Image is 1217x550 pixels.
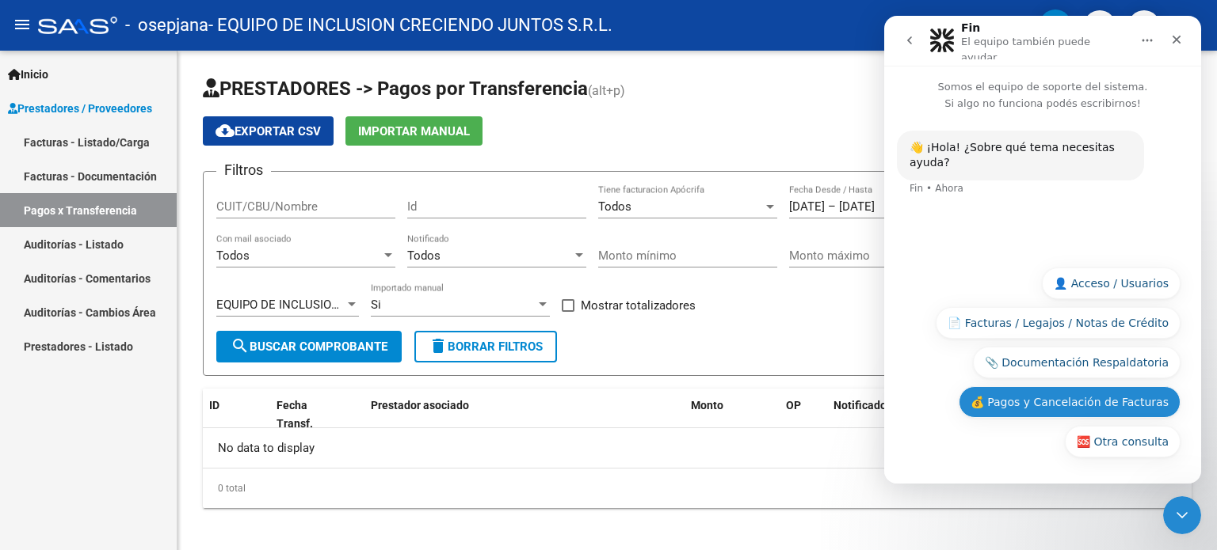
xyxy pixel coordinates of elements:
[203,468,1192,508] div: 0 total
[839,199,916,214] input: Fecha fin
[429,339,543,354] span: Borrar Filtros
[834,399,887,412] span: Notificado
[407,248,441,263] span: Todos
[203,389,270,441] datatable-header-cell: ID
[216,248,250,263] span: Todos
[588,83,625,98] span: (alt+p)
[231,336,250,355] mat-icon: search
[371,298,381,312] span: Si
[8,100,152,117] span: Prestadores / Proveedores
[216,159,271,181] h3: Filtros
[270,389,341,441] datatable-header-cell: Fecha Transf.
[208,8,612,43] span: - EQUIPO DE INCLUSION CRECIENDO JUNTOS S.R.L.
[780,389,827,441] datatable-header-cell: OP
[371,399,469,412] span: Prestador asociado
[685,389,780,441] datatable-header-cell: Monto
[414,331,557,362] button: Borrar Filtros
[786,399,801,412] span: OP
[598,199,631,214] span: Todos
[203,428,1192,468] div: No data to display
[13,15,32,34] mat-icon: menu
[429,336,448,355] mat-icon: delete
[581,296,696,315] span: Mostrar totalizadores
[364,389,685,441] datatable-header-cell: Prestador asociado
[884,16,1201,484] iframe: Intercom live chat
[216,121,235,140] mat-icon: cloud_download
[828,199,836,214] span: –
[827,389,902,441] datatable-header-cell: Notificado
[358,124,470,138] span: Importar Manual
[345,116,483,146] button: Importar Manual
[789,199,825,214] input: Fecha inicio
[231,339,387,354] span: Buscar Comprobante
[216,298,490,312] span: EQUIPO DE INCLUSION CRECIENDO JUNTOS S.R.L.
[209,399,219,412] span: ID
[125,8,208,43] span: - osepjana
[216,331,402,362] button: Buscar Comprobante
[8,66,48,83] span: Inicio
[203,78,588,100] span: PRESTADORES -> Pagos por Transferencia
[1163,496,1201,534] iframe: Intercom live chat
[277,399,313,430] span: Fecha Transf.
[203,116,334,146] button: Exportar CSV
[691,399,723,412] span: Monto
[216,124,321,138] span: Exportar CSV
